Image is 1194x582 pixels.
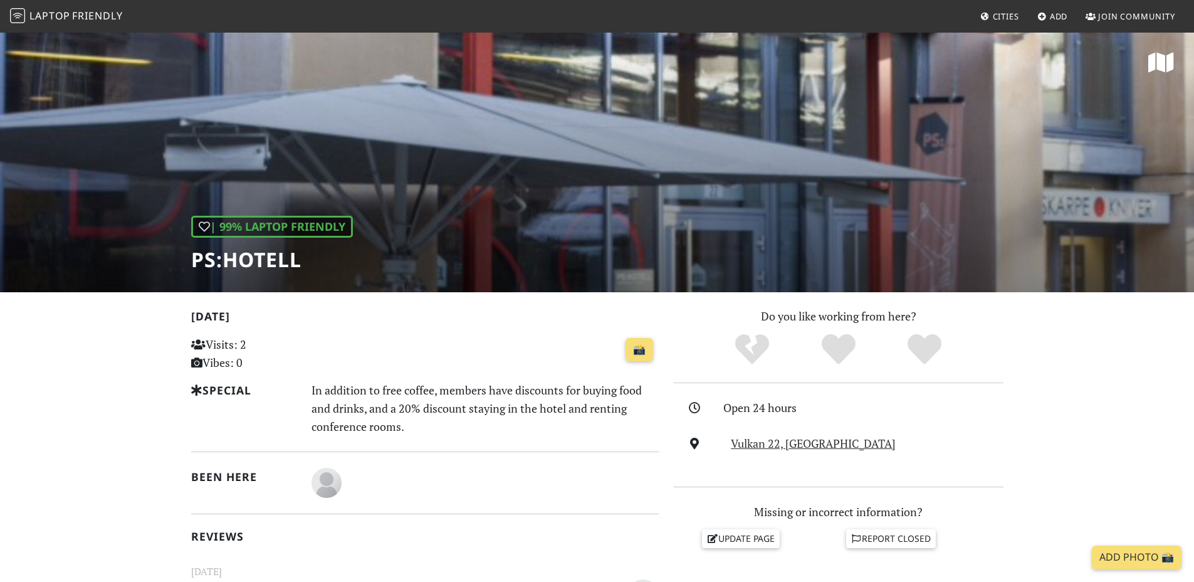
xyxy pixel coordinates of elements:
img: blank-535327c66bd565773addf3077783bbfce4b00ec00e9fd257753287c682c7fa38.png [312,468,342,498]
div: Yes [795,332,882,367]
p: Missing or incorrect information? [674,503,1003,521]
span: Arild Abrahamsen [312,474,342,489]
h2: [DATE] [191,310,659,328]
p: Do you like working from here? [674,307,1003,325]
a: Cities [975,5,1024,28]
div: Definitely! [881,332,968,367]
a: Update page [702,529,780,548]
a: LaptopFriendly LaptopFriendly [10,6,123,28]
span: Cities [993,11,1019,22]
a: Report closed [846,529,936,548]
h1: PS:hotell [191,248,353,272]
a: Add [1032,5,1073,28]
span: Add [1050,11,1068,22]
span: Join Community [1098,11,1175,22]
div: In addition to free coffee, members have discounts for buying food and drinks, and a 20% discount... [304,381,666,435]
div: No [709,332,795,367]
p: Visits: 2 Vibes: 0 [191,336,337,372]
div: | 99% Laptop Friendly [191,216,353,238]
span: Friendly [72,9,122,23]
a: Join Community [1081,5,1180,28]
span: Laptop [29,9,70,23]
a: Vulkan 22, [GEOGRAPHIC_DATA] [731,436,896,451]
h2: Special [191,384,297,397]
h2: Reviews [191,530,659,543]
a: 📸 [626,338,653,362]
small: [DATE] [184,564,666,579]
div: Open 24 hours [723,399,1010,417]
a: Add Photo 📸 [1092,546,1181,569]
h2: Been here [191,470,297,484]
img: LaptopFriendly [10,8,25,23]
